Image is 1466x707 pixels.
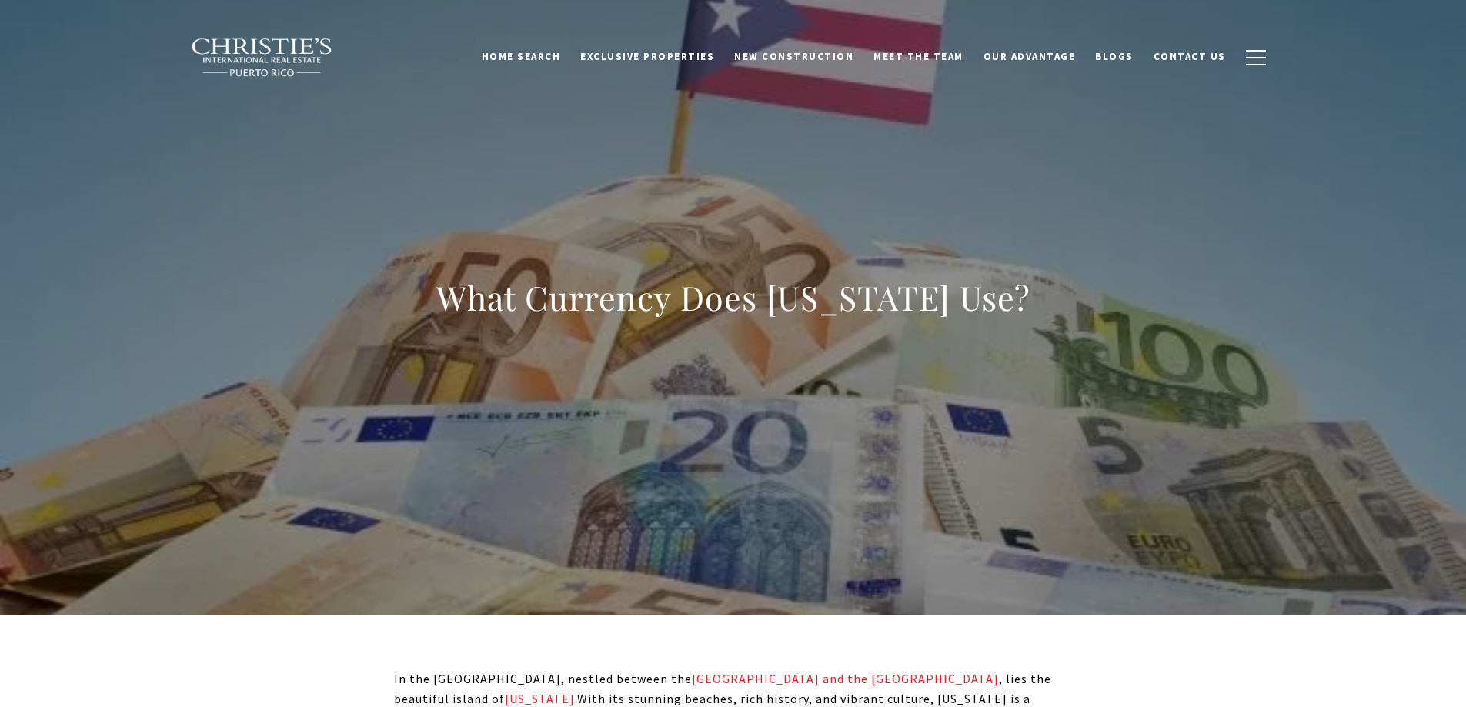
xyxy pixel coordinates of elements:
[1095,50,1134,63] span: Blogs
[983,50,1076,63] span: Our Advantage
[863,42,973,72] a: Meet the Team
[973,42,1086,72] a: Our Advantage
[1085,42,1144,72] a: Blogs
[472,42,571,72] a: Home Search
[505,691,577,706] a: [US_STATE].
[692,671,999,686] a: [GEOGRAPHIC_DATA] and the [GEOGRAPHIC_DATA]
[724,42,863,72] a: New Construction
[436,276,1030,319] h1: What Currency Does [US_STATE] Use?
[580,50,714,63] span: Exclusive Properties
[1154,50,1226,63] span: Contact Us
[570,42,724,72] a: Exclusive Properties
[191,38,334,78] img: Christie's International Real Estate black text logo
[734,50,853,63] span: New Construction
